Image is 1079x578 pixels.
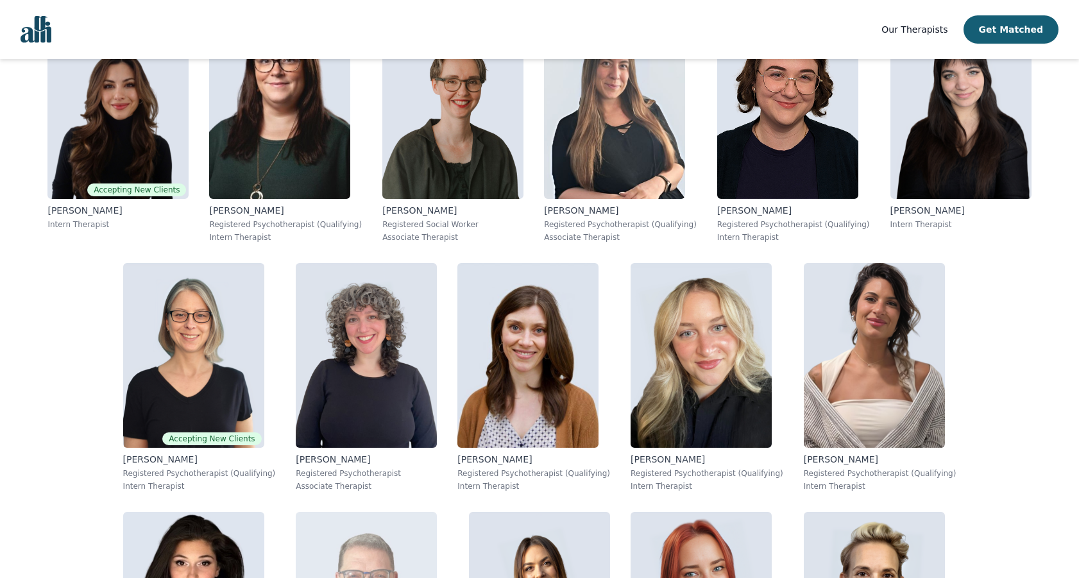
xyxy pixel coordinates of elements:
[47,219,189,230] p: Intern Therapist
[631,481,783,491] p: Intern Therapist
[804,468,956,479] p: Registered Psychotherapist (Qualifying)
[534,4,707,253] a: Shannon_Vokes[PERSON_NAME]Registered Psychotherapist (Qualifying)Associate Therapist
[123,481,276,491] p: Intern Therapist
[457,481,610,491] p: Intern Therapist
[209,219,362,230] p: Registered Psychotherapist (Qualifying)
[457,468,610,479] p: Registered Psychotherapist (Qualifying)
[296,263,437,448] img: Jordan_Nardone
[717,232,870,242] p: Intern Therapist
[717,219,870,230] p: Registered Psychotherapist (Qualifying)
[285,253,447,502] a: Jordan_Nardone[PERSON_NAME]Registered PsychotherapistAssociate Therapist
[544,204,697,217] p: [PERSON_NAME]
[890,219,1032,230] p: Intern Therapist
[296,468,437,479] p: Registered Psychotherapist
[631,468,783,479] p: Registered Psychotherapist (Qualifying)
[296,481,437,491] p: Associate Therapist
[123,468,276,479] p: Registered Psychotherapist (Qualifying)
[457,453,610,466] p: [PERSON_NAME]
[544,219,697,230] p: Registered Psychotherapist (Qualifying)
[707,4,880,253] a: Rose_Willow[PERSON_NAME]Registered Psychotherapist (Qualifying)Intern Therapist
[881,22,947,37] a: Our Therapists
[209,232,362,242] p: Intern Therapist
[717,204,870,217] p: [PERSON_NAME]
[631,453,783,466] p: [PERSON_NAME]
[890,204,1032,217] p: [PERSON_NAME]
[209,204,362,217] p: [PERSON_NAME]
[804,481,956,491] p: Intern Therapist
[804,263,945,448] img: Fernanda_Bravo
[87,183,186,196] span: Accepting New Clients
[47,14,189,199] img: Saba_Salemi
[123,453,276,466] p: [PERSON_NAME]
[457,263,599,448] img: Taylor_Watson
[620,253,794,502] a: Vanessa_Morcone[PERSON_NAME]Registered Psychotherapist (Qualifying)Intern Therapist
[447,253,620,502] a: Taylor_Watson[PERSON_NAME]Registered Psychotherapist (Qualifying)Intern Therapist
[544,232,697,242] p: Associate Therapist
[162,432,261,445] span: Accepting New Clients
[631,263,772,448] img: Vanessa_Morcone
[37,4,199,253] a: Saba_SalemiAccepting New Clients[PERSON_NAME]Intern Therapist
[209,14,350,199] img: Andrea_Nordby
[113,253,286,502] a: Meghan_DudleyAccepting New Clients[PERSON_NAME]Registered Psychotherapist (Qualifying)Intern Ther...
[382,219,523,230] p: Registered Social Worker
[123,263,264,448] img: Meghan_Dudley
[890,14,1032,199] img: Christina_Johnson
[382,14,523,199] img: Claire_Cummings
[296,453,437,466] p: [PERSON_NAME]
[544,14,685,199] img: Shannon_Vokes
[881,24,947,35] span: Our Therapists
[47,204,189,217] p: [PERSON_NAME]
[21,16,51,43] img: alli logo
[717,14,858,199] img: Rose_Willow
[804,453,956,466] p: [PERSON_NAME]
[372,4,534,253] a: Claire_Cummings[PERSON_NAME]Registered Social WorkerAssociate Therapist
[199,4,372,253] a: Andrea_Nordby[PERSON_NAME]Registered Psychotherapist (Qualifying)Intern Therapist
[794,253,967,502] a: Fernanda_Bravo[PERSON_NAME]Registered Psychotherapist (Qualifying)Intern Therapist
[382,232,523,242] p: Associate Therapist
[880,4,1042,253] a: Christina_Johnson[PERSON_NAME]Intern Therapist
[964,15,1058,44] button: Get Matched
[382,204,523,217] p: [PERSON_NAME]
